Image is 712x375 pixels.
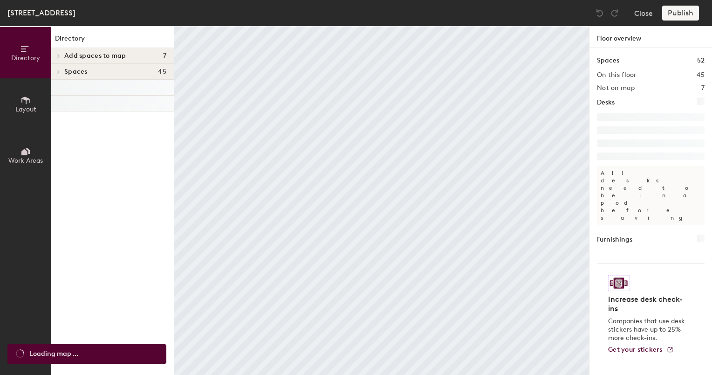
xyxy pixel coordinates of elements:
img: Redo [610,8,619,18]
span: Loading map ... [30,349,78,359]
h2: Not on map [597,84,635,92]
span: Add spaces to map [64,52,126,60]
span: Get your stickers [608,346,663,354]
span: 45 [158,68,166,76]
span: Layout [15,105,36,113]
span: Spaces [64,68,88,76]
canvas: Map [174,26,589,375]
h1: Desks [597,97,615,108]
a: Get your stickers [608,346,674,354]
h1: Directory [51,34,174,48]
h1: Furnishings [597,235,632,245]
h1: Spaces [597,56,619,66]
h4: Increase desk check-ins [608,295,688,313]
button: Close [634,6,653,21]
img: Sticker logo [608,275,630,291]
h2: 7 [701,84,705,92]
div: [STREET_ADDRESS] [7,7,75,19]
img: Undo [595,8,604,18]
span: 7 [163,52,166,60]
p: Companies that use desk stickers have up to 25% more check-ins. [608,317,688,342]
p: All desks need to be in a pod before saving [597,166,705,225]
h2: 45 [697,71,705,79]
span: Work Areas [8,157,43,165]
h1: Floor overview [589,26,712,48]
span: Directory [11,54,40,62]
h2: On this floor [597,71,637,79]
h1: 52 [697,56,705,66]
